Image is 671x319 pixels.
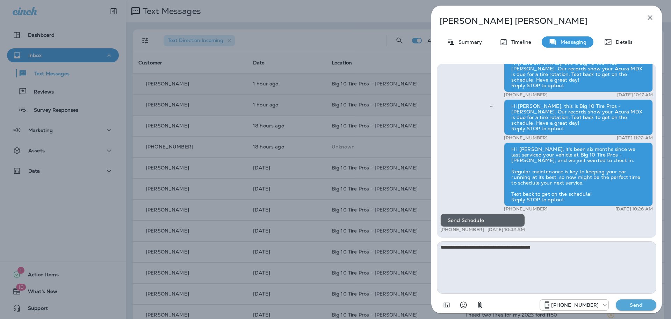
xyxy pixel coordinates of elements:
p: [PHONE_NUMBER] [504,135,548,141]
div: +1 (601) 808-4206 [540,301,608,309]
div: Hi [PERSON_NAME], this is Big 10 Tire Pros - [PERSON_NAME]. Our records show your Acura MDX is du... [504,99,653,135]
p: Messaging [557,39,586,45]
p: [PHONE_NUMBER] [504,206,548,212]
p: [DATE] 10:17 AM [617,92,653,98]
p: Summary [455,39,482,45]
p: [PERSON_NAME] [PERSON_NAME] [440,16,630,26]
p: Details [612,39,633,45]
div: Hi [PERSON_NAME], this is Big 10 Tire Pros - [PERSON_NAME]. Our records show your Acura MDX is du... [504,56,653,92]
p: Timeline [508,39,531,45]
button: Add in a premade template [440,298,454,312]
p: Send [621,302,651,308]
p: [PHONE_NUMBER] [440,227,484,233]
div: Send Schedule [440,214,525,227]
p: [PHONE_NUMBER] [551,302,599,308]
span: Sent [490,103,493,109]
div: Hi [PERSON_NAME], it's been six months since we last serviced your vehicle at Big 10 Tire Pros - ... [504,143,653,206]
button: Send [616,299,656,311]
p: [DATE] 11:22 AM [617,135,653,141]
button: Select an emoji [456,298,470,312]
p: [DATE] 10:26 AM [615,206,653,212]
p: [DATE] 10:42 AM [488,227,525,233]
p: [PHONE_NUMBER] [504,92,548,98]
